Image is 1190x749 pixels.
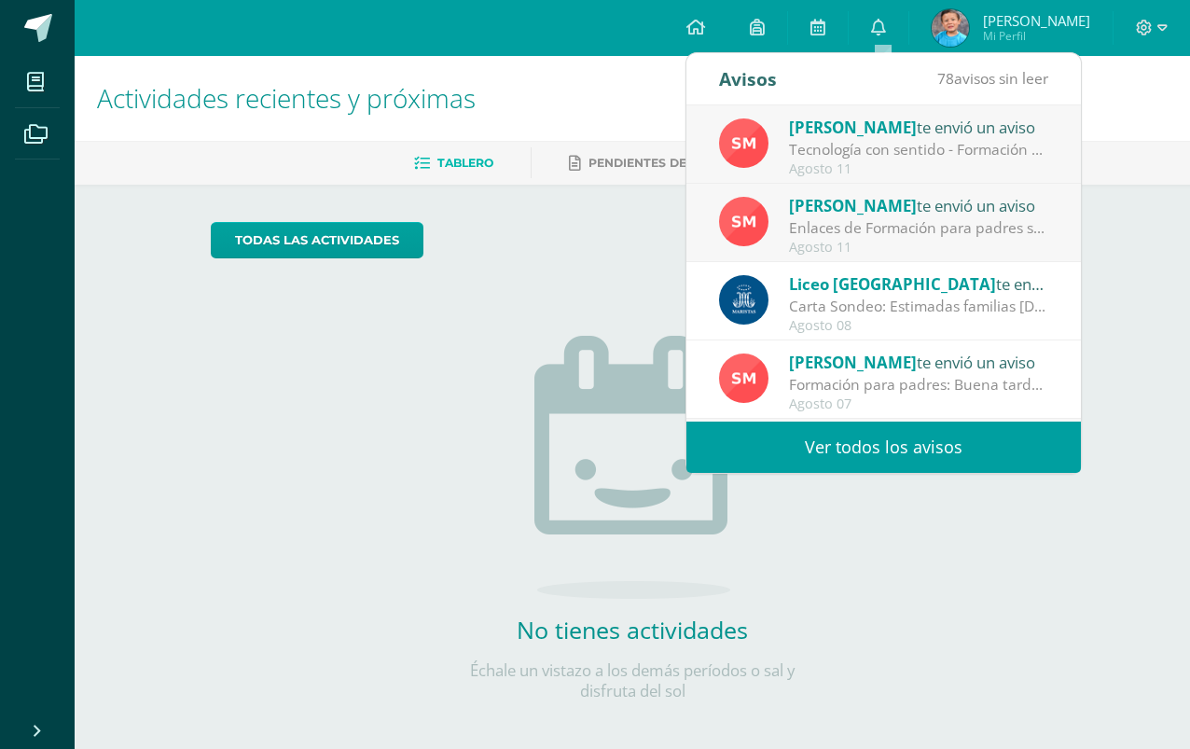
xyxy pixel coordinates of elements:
[789,271,1048,296] div: te envió un aviso
[789,139,1048,160] div: Tecnología con sentido - Formación para padres: Buena tarde estimadas familias. Bendiciones en ca...
[569,148,748,178] a: Pendientes de entrega
[983,11,1090,30] span: [PERSON_NAME]
[789,296,1048,317] div: Carta Sondeo: Estimadas familias maristas les compartimos una importante carta del Consejo educat...
[789,217,1048,239] div: Enlaces de Formación para padres sobre seguridad en el Uso del Ipad: Buena tarde estimadas famili...
[789,161,1048,177] div: Agosto 11
[534,336,730,599] img: no_activities.png
[719,354,768,403] img: a4c9654d905a1a01dc2161da199b9124.png
[789,374,1048,395] div: Formación para padres: Buena tarde familia Marista Les recordamos nuestra formación para padres h...
[789,318,1048,334] div: Agosto 08
[719,53,777,104] div: Avisos
[588,156,748,170] span: Pendientes de entrega
[437,156,493,170] span: Tablero
[789,273,996,295] span: Liceo [GEOGRAPHIC_DATA]
[789,352,917,373] span: [PERSON_NAME]
[719,197,768,246] img: a4c9654d905a1a01dc2161da199b9124.png
[414,148,493,178] a: Tablero
[789,195,917,216] span: [PERSON_NAME]
[789,240,1048,256] div: Agosto 11
[719,275,768,325] img: b41cd0bd7c5dca2e84b8bd7996f0ae72.png
[789,193,1048,217] div: te envió un aviso
[932,9,969,47] img: 4b9a7b752c3def7e1f5dc7076c29ff10.png
[446,660,819,701] p: Échale un vistazo a los demás períodos o sal y disfruta del sol
[983,28,1090,44] span: Mi Perfil
[789,396,1048,412] div: Agosto 07
[97,80,476,116] span: Actividades recientes y próximas
[211,222,423,258] a: todas las Actividades
[789,117,917,138] span: [PERSON_NAME]
[937,68,1048,89] span: avisos sin leer
[937,68,954,89] span: 78
[789,115,1048,139] div: te envió un aviso
[686,422,1081,473] a: Ver todos los avisos
[789,350,1048,374] div: te envió un aviso
[719,118,768,168] img: a4c9654d905a1a01dc2161da199b9124.png
[446,614,819,645] h2: No tienes actividades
